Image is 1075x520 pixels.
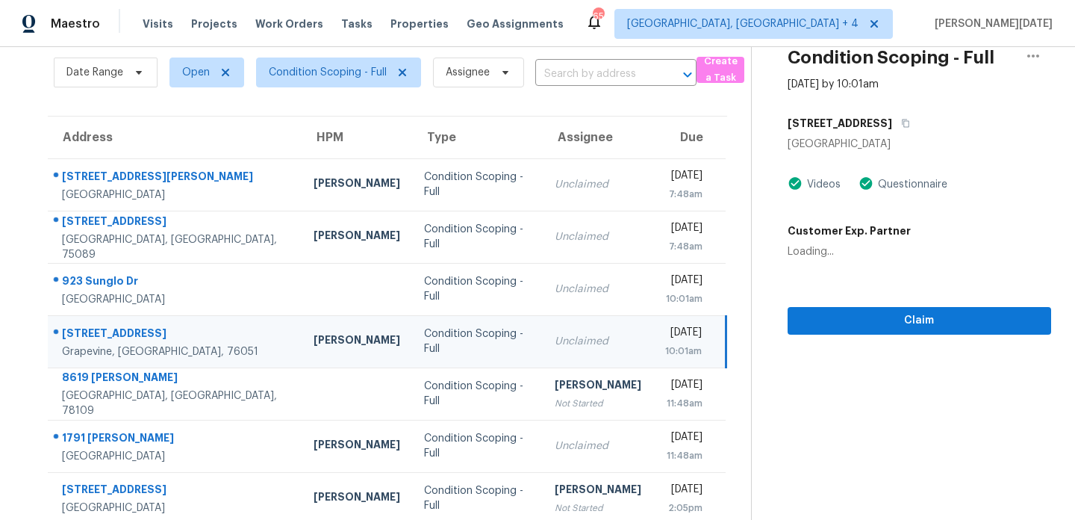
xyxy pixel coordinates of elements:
div: 1791 [PERSON_NAME] [62,430,290,449]
div: 11:48am [665,396,703,411]
div: 923 Sunglo Dr [62,273,290,292]
img: Artifact Present Icon [859,176,873,191]
div: Unclaimed [555,282,641,297]
div: [GEOGRAPHIC_DATA], [GEOGRAPHIC_DATA], 75089 [62,232,290,262]
span: Visits [143,16,173,31]
span: Claim [800,312,1039,330]
div: Condition Scoping - Full [424,170,531,199]
div: 2:05pm [665,501,703,516]
div: 11:48am [665,448,703,463]
h5: Customer Exp. Partner [788,223,911,238]
div: [PERSON_NAME] [314,176,400,194]
div: Condition Scoping - Full [424,222,531,252]
button: Claim [788,307,1051,335]
div: Condition Scoping - Full [424,274,531,304]
span: Loading... [788,247,834,257]
div: [GEOGRAPHIC_DATA] [788,137,1051,152]
div: 8619 [PERSON_NAME] [62,370,290,389]
span: [PERSON_NAME][DATE] [929,16,1053,31]
span: Geo Assignments [467,16,564,31]
div: Not Started [555,396,641,411]
div: Condition Scoping - Full [424,326,531,356]
div: [DATE] by 10:01am [788,77,879,92]
span: Maestro [51,16,100,31]
div: Videos [803,177,841,192]
div: [PERSON_NAME] [314,437,400,456]
th: HPM [302,117,412,158]
div: [GEOGRAPHIC_DATA] [62,188,290,202]
div: Unclaimed [555,229,641,244]
div: [DATE] [665,168,703,187]
span: [GEOGRAPHIC_DATA], [GEOGRAPHIC_DATA] + 4 [627,16,859,31]
h2: Condition Scoping - Full [788,50,994,65]
div: 7:48am [665,239,703,254]
div: [DATE] [665,377,703,396]
div: [GEOGRAPHIC_DATA] [62,501,290,516]
div: Unclaimed [555,334,641,349]
div: [PERSON_NAME] [314,228,400,247]
th: Address [48,117,302,158]
div: Condition Scoping - Full [424,379,531,409]
span: Condition Scoping - Full [269,65,387,80]
div: [GEOGRAPHIC_DATA] [62,449,290,464]
th: Type [412,117,543,158]
div: [GEOGRAPHIC_DATA] [62,292,290,307]
div: Unclaimed [555,439,641,454]
div: [GEOGRAPHIC_DATA], [GEOGRAPHIC_DATA], 78109 [62,389,290,418]
div: Condition Scoping - Full [424,431,531,461]
div: [DATE] [665,325,702,344]
div: [PERSON_NAME] [314,489,400,508]
div: [DATE] [665,430,703,448]
div: Questionnaire [873,177,947,192]
h5: [STREET_ADDRESS] [788,116,892,131]
button: Open [677,64,698,85]
div: [STREET_ADDRESS] [62,326,290,344]
div: [PERSON_NAME] [555,377,641,396]
div: 65 [593,9,603,24]
span: Work Orders [255,16,323,31]
button: Create a Task [697,57,744,83]
span: Tasks [341,19,373,29]
div: 7:48am [665,187,703,202]
div: Not Started [555,501,641,516]
div: [DATE] [665,220,703,239]
input: Search by address [535,63,655,86]
div: [STREET_ADDRESS] [62,482,290,501]
button: Copy Address [892,110,912,137]
div: [DATE] [665,273,703,291]
div: [PERSON_NAME] [314,332,400,351]
span: Assignee [446,65,490,80]
div: 10:01am [665,291,703,306]
div: [DATE] [665,482,703,501]
div: Unclaimed [555,177,641,192]
span: Properties [390,16,449,31]
div: [STREET_ADDRESS][PERSON_NAME] [62,169,290,188]
span: Projects [191,16,237,31]
div: Condition Scoping - Full [424,483,531,513]
span: Create a Task [704,53,737,87]
span: Date Range [66,65,123,80]
span: Open [182,65,210,80]
div: [PERSON_NAME] [555,482,641,501]
img: Artifact Present Icon [788,176,803,191]
th: Assignee [543,117,653,158]
div: Grapevine, [GEOGRAPHIC_DATA], 76051 [62,344,290,359]
div: [STREET_ADDRESS] [62,214,290,232]
th: Due [653,117,726,158]
div: 10:01am [665,344,702,359]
